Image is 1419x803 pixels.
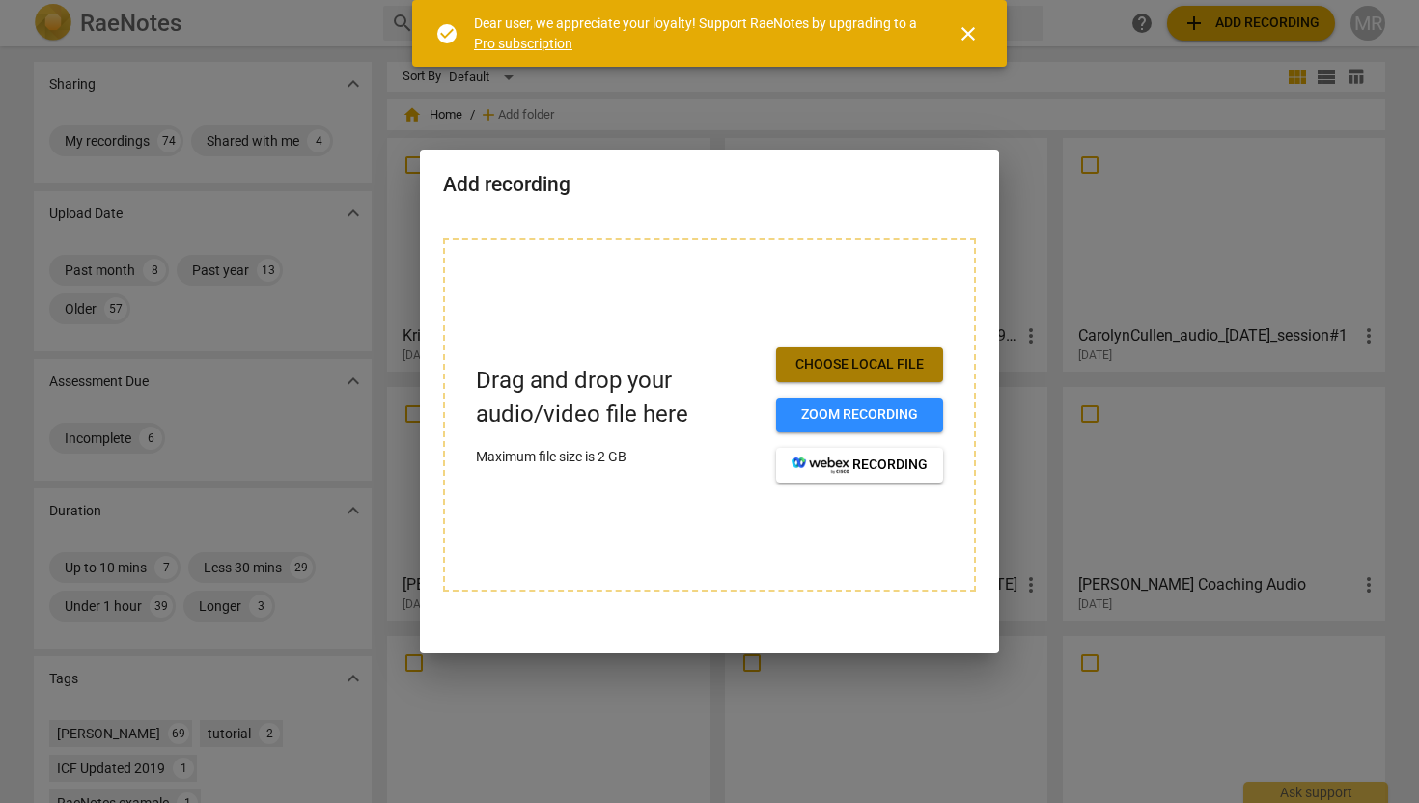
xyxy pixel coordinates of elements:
p: Drag and drop your audio/video file here [476,364,761,431]
span: check_circle [435,22,459,45]
span: close [957,22,980,45]
div: Dear user, we appreciate your loyalty! Support RaeNotes by upgrading to a [474,14,922,53]
button: Choose local file [776,347,943,382]
button: recording [776,448,943,483]
button: Close [945,11,991,57]
span: recording [792,456,928,475]
span: Choose local file [792,355,928,374]
h2: Add recording [443,173,976,197]
span: Zoom recording [792,405,928,425]
a: Pro subscription [474,36,572,51]
p: Maximum file size is 2 GB [476,447,761,467]
button: Zoom recording [776,398,943,432]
